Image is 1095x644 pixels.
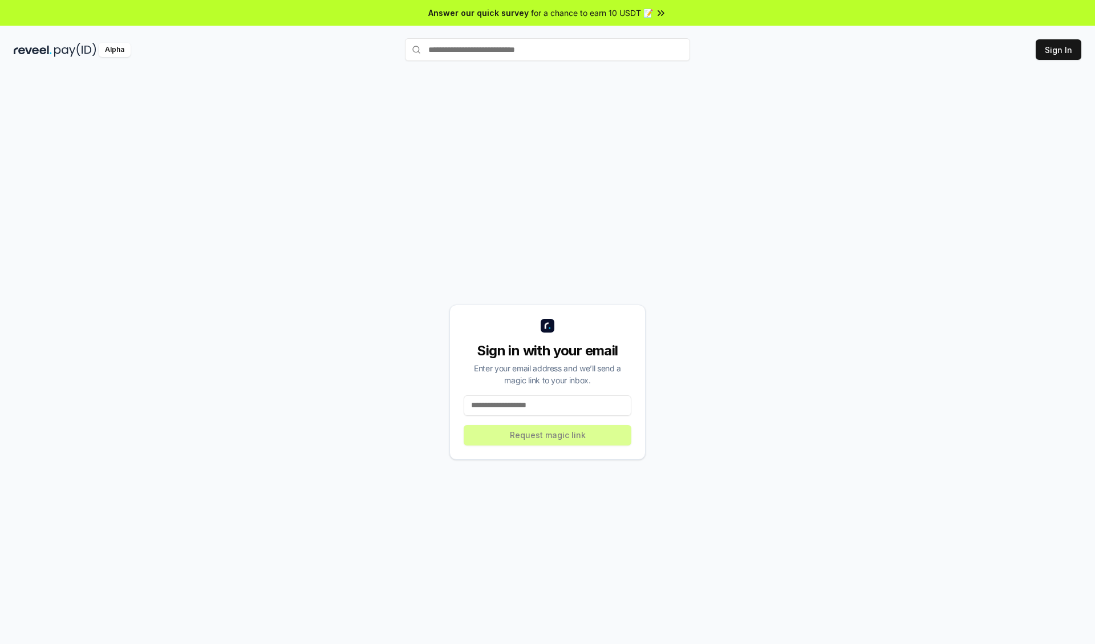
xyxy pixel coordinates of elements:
span: Answer our quick survey [428,7,529,19]
img: logo_small [541,319,554,333]
span: for a chance to earn 10 USDT 📝 [531,7,653,19]
button: Sign In [1036,39,1081,60]
img: pay_id [54,43,96,57]
img: reveel_dark [14,43,52,57]
div: Sign in with your email [464,342,631,360]
div: Alpha [99,43,131,57]
div: Enter your email address and we’ll send a magic link to your inbox. [464,362,631,386]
